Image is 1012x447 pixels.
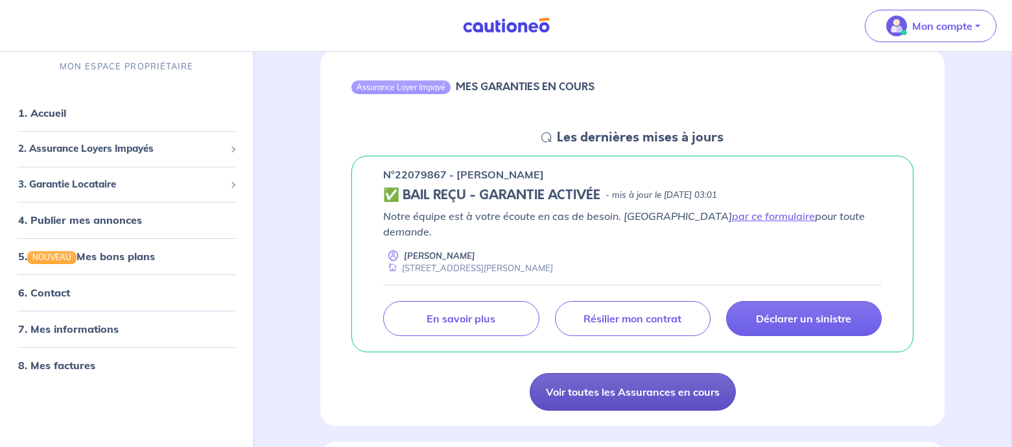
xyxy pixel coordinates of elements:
div: 5.NOUVEAUMes bons plans [5,243,248,269]
a: 7. Mes informations [18,322,119,335]
a: Voir toutes les Assurances en cours [530,373,736,411]
a: 6. Contact [18,286,70,299]
a: En savoir plus [383,301,539,336]
span: 2. Assurance Loyers Impayés [18,141,225,156]
button: illu_account_valid_menu.svgMon compte [865,10,996,42]
img: Cautioneo [458,18,555,34]
div: 7. Mes informations [5,316,248,342]
a: par ce formulaire [732,210,815,223]
div: 3. Garantie Locataire [5,172,248,197]
div: [STREET_ADDRESS][PERSON_NAME] [383,262,553,274]
h5: Les dernières mises à jours [557,130,724,145]
p: - mis à jour le [DATE] 03:01 [606,189,717,202]
p: En savoir plus [427,312,495,325]
h6: MES GARANTIES EN COURS [456,80,594,93]
p: Notre équipe est à votre écoute en cas de besoin. [GEOGRAPHIC_DATA] pour toute demande. [383,208,882,239]
div: state: CONTRACT-VALIDATED, Context: ,MAYBE-CERTIFICATE,,LESSOR-DOCUMENTS,IS-ODEALIM [383,187,882,203]
p: MON ESPACE PROPRIÉTAIRE [60,60,193,73]
a: 8. Mes factures [18,359,95,372]
span: 3. Garantie Locataire [18,177,225,192]
p: Mon compte [912,18,972,34]
a: 5.NOUVEAUMes bons plans [18,250,155,263]
img: illu_account_valid_menu.svg [886,16,907,36]
a: 4. Publier mes annonces [18,213,142,226]
div: Assurance Loyer Impayé [351,80,451,93]
p: [PERSON_NAME] [404,250,475,262]
p: Déclarer un sinistre [756,312,851,325]
div: 2. Assurance Loyers Impayés [5,136,248,162]
div: 1. Accueil [5,100,248,126]
h5: ✅ BAIL REÇU - GARANTIE ACTIVÉE [383,187,600,203]
div: 6. Contact [5,280,248,306]
a: 1. Accueil [18,106,66,119]
div: 4. Publier mes annonces [5,207,248,233]
div: 8. Mes factures [5,352,248,378]
a: Résilier mon contrat [555,301,711,336]
p: n°22079867 - [PERSON_NAME] [383,167,544,182]
p: Résilier mon contrat [583,312,681,325]
a: Déclarer un sinistre [726,301,882,336]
